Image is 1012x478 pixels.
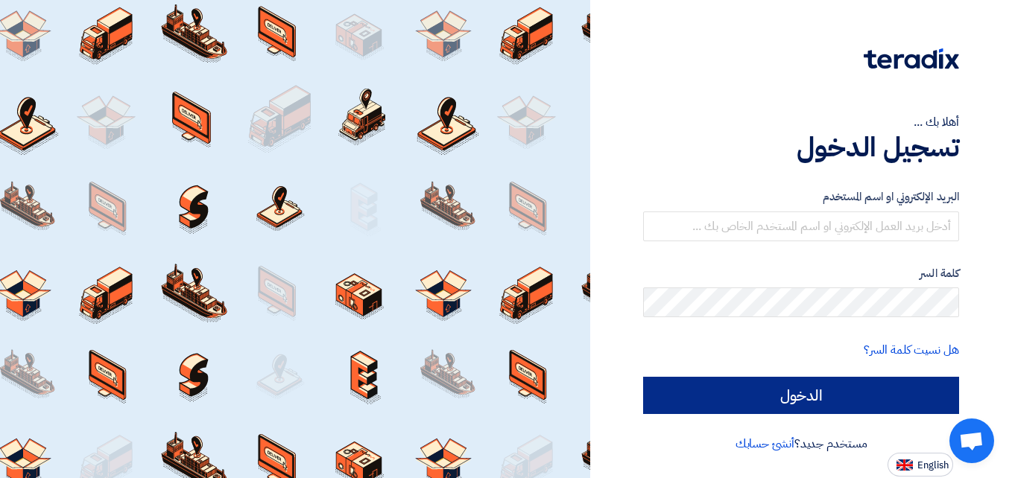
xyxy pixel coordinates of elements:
[949,418,994,463] a: Open chat
[888,453,953,477] button: English
[917,460,949,471] span: English
[643,377,959,414] input: الدخول
[864,48,959,69] img: Teradix logo
[864,341,959,359] a: هل نسيت كلمة السر؟
[643,211,959,241] input: أدخل بريد العمل الإلكتروني او اسم المستخدم الخاص بك ...
[896,459,913,471] img: en-US.png
[643,131,959,164] h1: تسجيل الدخول
[643,113,959,131] div: أهلا بك ...
[643,188,959,205] label: البريد الإلكتروني او اسم المستخدم
[643,265,959,282] label: كلمة السر
[736,435,794,453] a: أنشئ حسابك
[643,435,959,453] div: مستخدم جديد؟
